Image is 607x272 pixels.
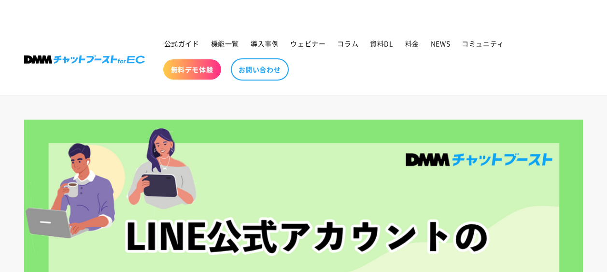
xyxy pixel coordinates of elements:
[231,58,289,81] a: お問い合わせ
[405,39,419,48] span: 料金
[211,39,239,48] span: 機能一覧
[370,39,393,48] span: 資料DL
[425,33,456,54] a: NEWS
[205,33,245,54] a: 機能一覧
[456,33,510,54] a: コミュニティ
[158,33,205,54] a: 公式ガイド
[171,65,213,74] span: 無料デモ体験
[245,33,284,54] a: 導入事例
[164,39,199,48] span: 公式ガイド
[331,33,364,54] a: コラム
[364,33,399,54] a: 資料DL
[251,39,279,48] span: 導入事例
[24,55,145,64] img: 株式会社DMM Boost
[337,39,358,48] span: コラム
[239,65,281,74] span: お問い合わせ
[290,39,325,48] span: ウェビナー
[462,39,504,48] span: コミュニティ
[284,33,331,54] a: ウェビナー
[431,39,450,48] span: NEWS
[399,33,425,54] a: 料金
[163,59,221,80] a: 無料デモ体験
